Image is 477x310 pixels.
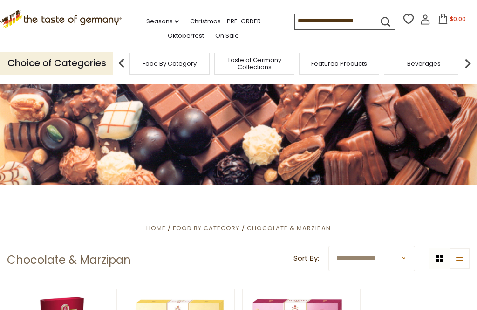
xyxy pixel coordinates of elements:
[247,224,331,233] a: Chocolate & Marzipan
[112,54,131,73] img: previous arrow
[7,253,131,267] h1: Chocolate & Marzipan
[311,60,367,67] a: Featured Products
[217,56,292,70] a: Taste of Germany Collections
[146,16,179,27] a: Seasons
[143,60,197,67] a: Food By Category
[190,16,261,27] a: Christmas - PRE-ORDER
[168,31,204,41] a: Oktoberfest
[432,14,472,28] button: $0.00
[146,224,166,233] a: Home
[293,253,319,264] label: Sort By:
[450,15,466,23] span: $0.00
[407,60,441,67] a: Beverages
[173,224,239,233] a: Food By Category
[458,54,477,73] img: next arrow
[215,31,239,41] a: On Sale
